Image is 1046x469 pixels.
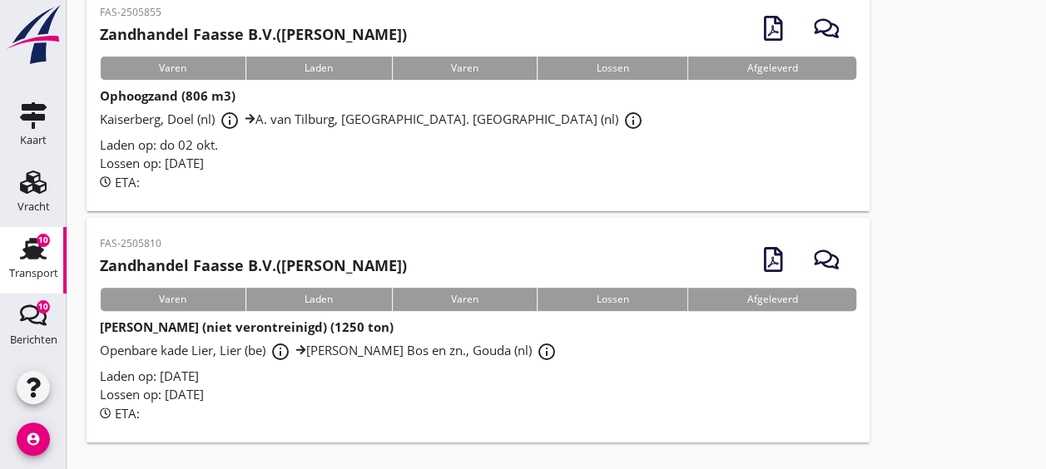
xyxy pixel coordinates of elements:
[100,57,245,80] div: Varen
[245,57,392,80] div: Laden
[100,23,407,46] h2: ([PERSON_NAME])
[100,5,407,20] p: FAS-2505855
[20,135,47,146] div: Kaart
[220,111,240,131] i: info_outline
[100,87,235,104] strong: Ophoogzand (806 m3)
[392,57,538,80] div: Varen
[270,342,290,362] i: info_outline
[100,368,199,384] span: Laden op: [DATE]
[687,57,856,80] div: Afgeleverd
[100,155,204,171] span: Lossen op: [DATE]
[10,334,57,345] div: Berichten
[100,111,648,127] span: Kaiserberg, Doel (nl) A. van Tilburg, [GEOGRAPHIC_DATA]. [GEOGRAPHIC_DATA] (nl)
[100,318,394,335] strong: [PERSON_NAME] (niet verontreinigd) (1250 ton)
[17,201,50,212] div: Vracht
[115,174,140,190] span: ETA:
[100,254,407,277] h2: ([PERSON_NAME])
[100,255,276,275] strong: Zandhandel Faasse B.V.
[537,57,687,80] div: Lossen
[87,218,870,442] a: FAS-2505810Zandhandel Faasse B.V.([PERSON_NAME])VarenLadenVarenLossenAfgeleverd[PERSON_NAME] (nie...
[623,111,643,131] i: info_outline
[537,342,557,362] i: info_outline
[100,342,562,358] span: Openbare kade Lier, Lier (be) [PERSON_NAME] Bos en zn., Gouda (nl)
[392,288,538,311] div: Varen
[687,288,856,311] div: Afgeleverd
[17,422,50,456] i: account_circle
[3,4,63,66] img: logo-small.a267ee39.svg
[37,300,50,313] div: 10
[100,136,218,153] span: Laden op: do 02 okt.
[9,268,58,279] div: Transport
[115,405,140,422] span: ETA:
[100,288,245,311] div: Varen
[245,288,392,311] div: Laden
[100,236,407,251] p: FAS-2505810
[100,386,204,402] span: Lossen op: [DATE]
[37,234,50,247] div: 10
[537,288,687,311] div: Lossen
[100,24,276,44] strong: Zandhandel Faasse B.V.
